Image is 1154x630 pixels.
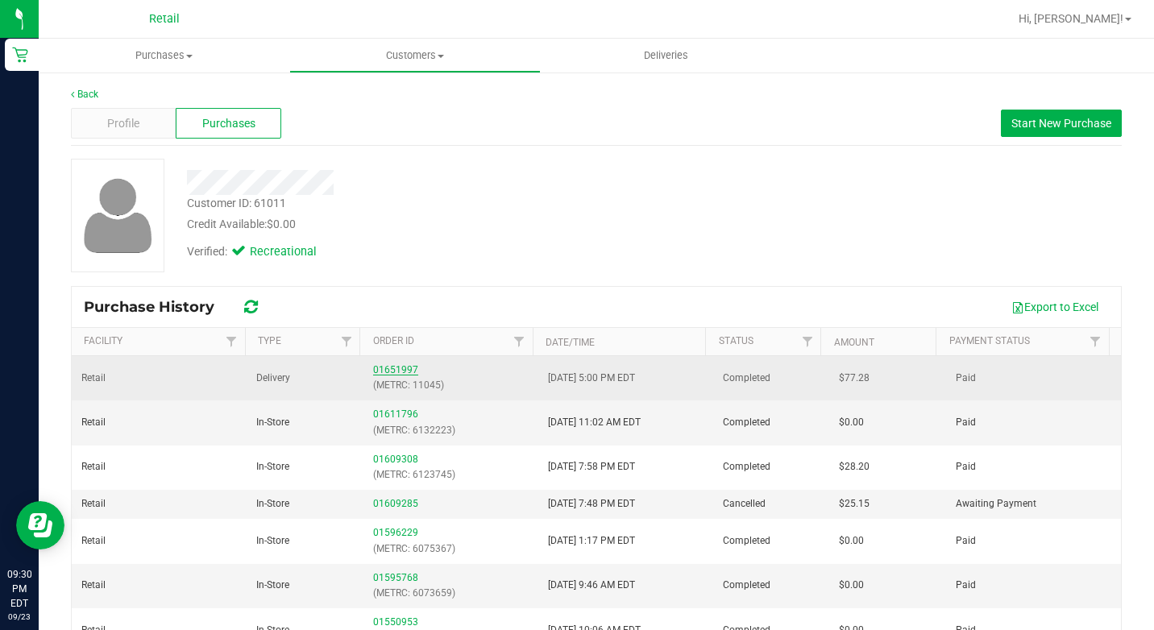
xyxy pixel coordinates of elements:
[548,415,641,430] span: [DATE] 11:02 AM EDT
[723,415,770,430] span: Completed
[548,533,635,549] span: [DATE] 1:17 PM EDT
[187,195,286,212] div: Customer ID: 61011
[839,459,870,475] span: $28.20
[267,218,296,230] span: $0.00
[622,48,710,63] span: Deliveries
[373,423,529,438] p: (METRC: 6132223)
[723,459,770,475] span: Completed
[794,328,820,355] a: Filter
[218,328,244,355] a: Filter
[7,567,31,611] p: 09:30 PM EDT
[258,335,281,346] a: Type
[107,115,139,132] span: Profile
[81,578,106,593] span: Retail
[373,408,418,420] a: 01611796
[81,415,106,430] span: Retail
[373,454,418,465] a: 01609308
[250,243,314,261] span: Recreational
[723,533,770,549] span: Completed
[956,496,1036,512] span: Awaiting Payment
[202,115,255,132] span: Purchases
[289,39,540,73] a: Customers
[81,459,106,475] span: Retail
[373,541,529,557] p: (METRC: 6075367)
[71,89,98,100] a: Back
[373,586,529,601] p: (METRC: 6073659)
[548,371,635,386] span: [DATE] 5:00 PM EDT
[373,335,414,346] a: Order ID
[12,47,28,63] inline-svg: Retail
[546,337,595,348] a: Date/Time
[333,328,359,355] a: Filter
[1001,293,1109,321] button: Export to Excel
[839,371,870,386] span: $77.28
[39,48,289,63] span: Purchases
[256,533,289,549] span: In-Store
[81,533,106,549] span: Retail
[1019,12,1123,25] span: Hi, [PERSON_NAME]!
[290,48,539,63] span: Customers
[723,578,770,593] span: Completed
[256,459,289,475] span: In-Store
[373,527,418,538] a: 01596229
[84,298,230,316] span: Purchase History
[548,459,635,475] span: [DATE] 7:58 PM EDT
[839,578,864,593] span: $0.00
[256,496,289,512] span: In-Store
[373,467,529,483] p: (METRC: 6123745)
[723,496,766,512] span: Cancelled
[541,39,791,73] a: Deliveries
[548,578,635,593] span: [DATE] 9:46 AM EDT
[256,415,289,430] span: In-Store
[373,498,418,509] a: 01609285
[956,578,976,593] span: Paid
[1011,117,1111,130] span: Start New Purchase
[949,335,1030,346] a: Payment Status
[723,371,770,386] span: Completed
[834,337,874,348] a: Amount
[506,328,533,355] a: Filter
[16,501,64,549] iframe: Resource center
[956,459,976,475] span: Paid
[956,533,976,549] span: Paid
[373,364,418,375] a: 01651997
[149,12,180,26] span: Retail
[76,174,160,257] img: user-icon.png
[373,378,529,393] p: (METRC: 11045)
[187,243,314,261] div: Verified:
[373,616,418,628] a: 01550953
[839,496,870,512] span: $25.15
[187,216,700,233] div: Credit Available:
[956,415,976,430] span: Paid
[1001,110,1122,137] button: Start New Purchase
[719,335,753,346] a: Status
[956,371,976,386] span: Paid
[84,335,122,346] a: Facility
[839,533,864,549] span: $0.00
[81,496,106,512] span: Retail
[373,572,418,583] a: 01595768
[548,496,635,512] span: [DATE] 7:48 PM EDT
[39,39,289,73] a: Purchases
[7,611,31,623] p: 09/23
[256,578,289,593] span: In-Store
[256,371,290,386] span: Delivery
[839,415,864,430] span: $0.00
[1082,328,1109,355] a: Filter
[81,371,106,386] span: Retail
